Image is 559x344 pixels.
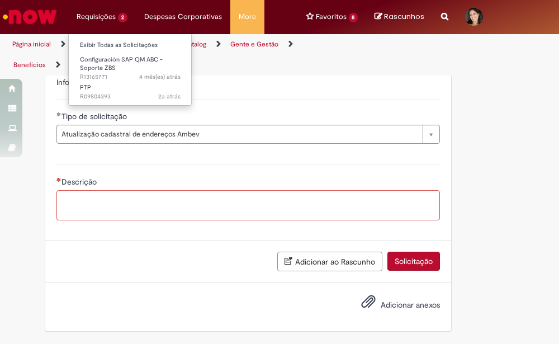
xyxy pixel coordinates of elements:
a: Página inicial [12,40,51,49]
span: 8 [349,13,358,22]
span: Tipo de solicitação [61,111,129,121]
span: Rascunhos [384,11,424,22]
textarea: Descrição [56,190,440,220]
span: Despesas Corporativas [144,11,222,22]
span: 2a atrás [158,92,181,101]
span: Obrigatório Preenchido [56,112,61,116]
a: Aberto R13165771 : Configuración SAP QM ABC - Soporte ZBS [69,54,192,78]
button: Adicionar anexos [358,291,378,317]
a: No momento, sua lista de rascunhos tem 0 Itens [375,11,424,22]
ul: Requisições [68,34,192,106]
span: 2 [118,13,127,22]
span: Necessários [56,177,61,182]
img: ServiceNow [1,6,59,28]
span: Configuración SAP QM ABC - Soporte ZBS [80,55,163,73]
button: Solicitação [387,252,440,271]
span: Descrição [61,177,99,187]
span: R13165771 [80,73,181,82]
a: Gente e Gestão [230,40,278,49]
span: 4 mês(es) atrás [139,73,181,81]
span: PTP [80,83,91,92]
a: Aberto R09804393 : PTP [69,82,192,102]
time: 16/04/2023 14:08:47 [158,92,181,101]
span: Adicionar anexos [381,300,440,310]
time: 11/06/2025 16:00:40 [139,73,181,81]
span: More [239,11,256,22]
span: R09804393 [80,92,181,101]
span: Favoritos [316,11,347,22]
a: Exibir Todas as Solicitações [69,39,192,51]
ul: Trilhas de página [8,34,318,76]
label: Informações de Formulário [56,77,150,87]
span: Atualização cadastral de endereços Ambev [61,125,418,143]
a: Benefícios [13,60,46,69]
span: Requisições [77,11,116,22]
button: Adicionar ao Rascunho [277,252,382,271]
